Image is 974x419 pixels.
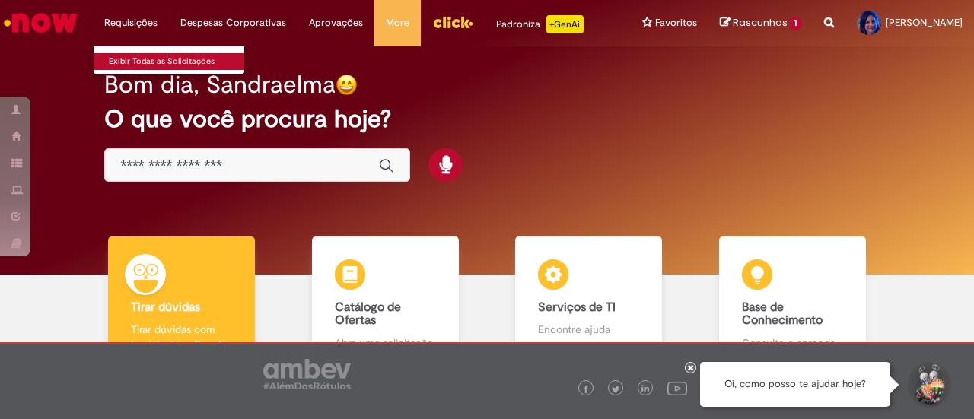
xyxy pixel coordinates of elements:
[104,15,158,30] span: Requisições
[104,71,336,98] h2: Bom dia, Sandraelma
[335,300,401,329] b: Catálogo de Ofertas
[93,46,245,75] ul: Requisições
[80,236,284,368] a: Tirar dúvidas Tirar dúvidas com Lupi Assist e Gen Ai
[655,15,697,30] span: Favoritos
[284,236,488,368] a: Catálogo de Ofertas Abra uma solicitação
[886,16,963,29] span: [PERSON_NAME]
[538,322,639,337] p: Encontre ajuda
[733,15,788,30] span: Rascunhos
[667,378,687,398] img: logo_footer_youtube.png
[742,335,843,351] p: Consulte e aprenda
[496,15,584,33] div: Padroniza
[790,17,801,30] span: 1
[700,362,890,407] div: Oi, como posso te ajudar hoje?
[263,359,351,389] img: logo_footer_ambev_rotulo_gray.png
[538,300,616,315] b: Serviços de TI
[131,322,232,352] p: Tirar dúvidas com Lupi Assist e Gen Ai
[336,74,358,96] img: happy-face.png
[104,106,869,132] h2: O que você procura hoje?
[691,236,895,368] a: Base de Conhecimento Consulte e aprenda
[582,386,590,393] img: logo_footer_facebook.png
[335,335,436,351] p: Abra uma solicitação
[612,386,619,393] img: logo_footer_twitter.png
[720,16,801,30] a: Rascunhos
[180,15,286,30] span: Despesas Corporativas
[386,15,409,30] span: More
[487,236,691,368] a: Serviços de TI Encontre ajuda
[641,385,649,394] img: logo_footer_linkedin.png
[2,8,80,38] img: ServiceNow
[432,11,473,33] img: click_logo_yellow_360x200.png
[94,53,261,70] a: Exibir Todas as Solicitações
[906,362,951,408] button: Iniciar Conversa de Suporte
[131,300,200,315] b: Tirar dúvidas
[742,300,823,329] b: Base de Conhecimento
[309,15,363,30] span: Aprovações
[546,15,584,33] p: +GenAi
